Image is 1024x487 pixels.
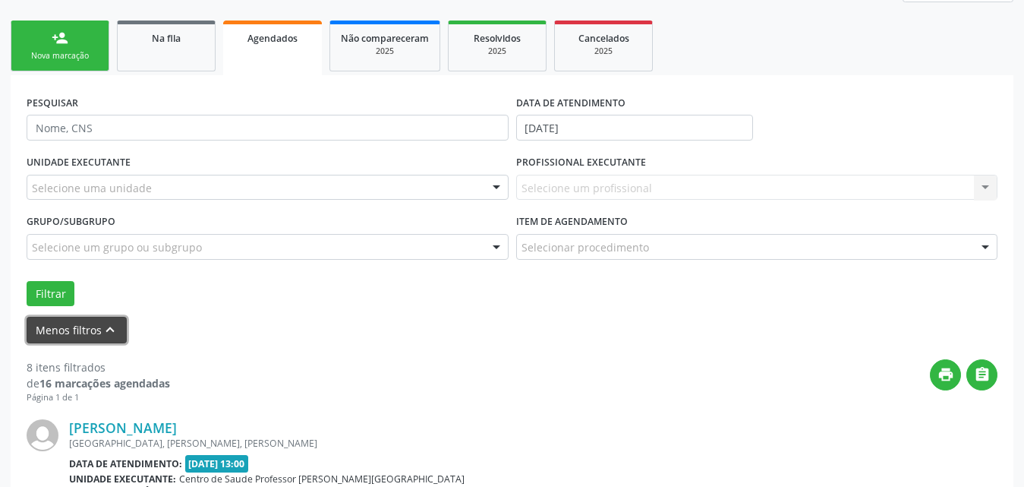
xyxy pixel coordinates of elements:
[516,91,625,115] label: DATA DE ATENDIMENTO
[69,419,177,436] a: [PERSON_NAME]
[516,210,628,234] label: Item de agendamento
[27,91,78,115] label: PESQUISAR
[69,437,770,450] div: [GEOGRAPHIC_DATA], [PERSON_NAME], [PERSON_NAME]
[27,151,131,175] label: UNIDADE EXECUTANTE
[39,376,170,391] strong: 16 marcações agendadas
[27,391,170,404] div: Página 1 de 1
[27,115,509,141] input: Nome, CNS
[185,455,249,473] span: [DATE] 13:00
[179,473,465,485] span: Centro de Saude Professor [PERSON_NAME][GEOGRAPHIC_DATA]
[566,46,641,57] div: 2025
[27,317,127,343] button: Menos filtroskeyboard_arrow_up
[341,32,429,45] span: Não compareceram
[578,32,629,45] span: Cancelados
[32,239,202,255] span: Selecione um grupo ou subgrupo
[69,473,176,485] b: Unidade executante:
[459,46,535,57] div: 2025
[32,180,152,196] span: Selecione uma unidade
[27,281,74,307] button: Filtrar
[247,32,298,45] span: Agendados
[69,457,182,470] b: Data de atendimento:
[52,30,68,46] div: person_add
[27,359,170,375] div: 8 itens filtrados
[930,359,961,391] button: print
[27,210,115,234] label: Grupo/Subgrupo
[341,46,429,57] div: 2025
[521,239,649,255] span: Selecionar procedimento
[27,375,170,391] div: de
[152,32,181,45] span: Na fila
[966,359,997,391] button: 
[516,151,646,175] label: PROFISSIONAL EXECUTANTE
[102,321,118,338] i: keyboard_arrow_up
[516,115,753,141] input: Selecione um intervalo
[22,50,98,62] div: Nova marcação
[474,32,521,45] span: Resolvidos
[974,366,991,383] i: 
[937,366,954,383] i: print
